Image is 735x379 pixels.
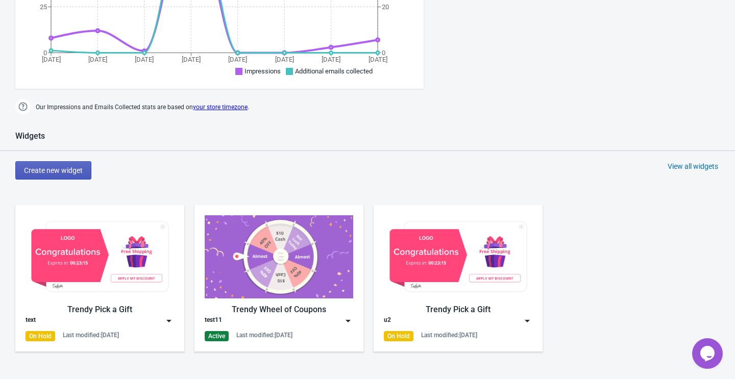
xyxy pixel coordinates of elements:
tspan: [DATE] [42,56,61,63]
div: View all widgets [668,161,718,171]
tspan: 20 [382,3,389,11]
img: help.png [15,99,31,114]
tspan: [DATE] [88,56,107,63]
img: dropdown.png [522,316,532,326]
tspan: 25 [40,3,47,11]
div: Last modified: [DATE] [63,331,119,339]
span: Create new widget [24,166,83,174]
a: your store timezone [193,104,248,111]
iframe: chat widget [692,338,725,369]
span: Additional emails collected [295,67,373,75]
div: u2 [384,316,391,326]
img: gift_game_v2.jpg [384,215,532,298]
tspan: [DATE] [369,56,387,63]
tspan: [DATE] [135,56,154,63]
div: text [26,316,36,326]
tspan: 0 [43,49,47,57]
div: Trendy Wheel of Coupons [205,304,353,316]
tspan: [DATE] [322,56,340,63]
tspan: 0 [382,49,385,57]
tspan: [DATE] [228,56,247,63]
img: dropdown.png [343,316,353,326]
div: test11 [205,316,222,326]
div: On Hold [384,331,413,341]
div: Active [205,331,229,341]
img: gift_game_v2.jpg [26,215,174,298]
tspan: [DATE] [275,56,294,63]
tspan: [DATE] [182,56,201,63]
div: On Hold [26,331,55,341]
div: Last modified: [DATE] [421,331,477,339]
img: trendy_game.png [205,215,353,298]
div: Trendy Pick a Gift [384,304,532,316]
img: dropdown.png [164,316,174,326]
div: Last modified: [DATE] [236,331,292,339]
span: Our Impressions and Emails Collected stats are based on . [36,99,249,116]
button: Create new widget [15,161,91,180]
span: Impressions [244,67,281,75]
div: Trendy Pick a Gift [26,304,174,316]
